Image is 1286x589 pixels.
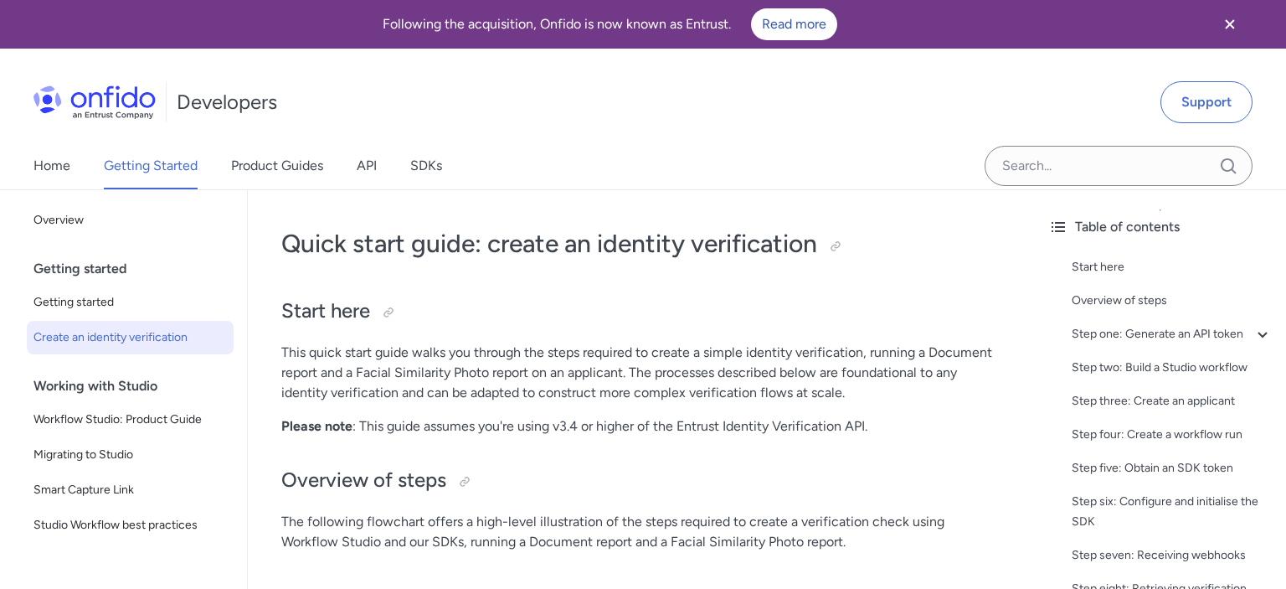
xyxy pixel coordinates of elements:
[104,142,198,189] a: Getting Started
[410,142,442,189] a: SDKs
[281,418,352,434] strong: Please note
[1072,257,1273,277] a: Start here
[27,403,234,437] a: Workflow Studio: Product Guide
[1072,458,1273,478] a: Step five: Obtain an SDK token
[27,286,234,319] a: Getting started
[1072,358,1273,378] a: Step two: Build a Studio workflow
[27,438,234,472] a: Migrating to Studio
[281,416,1001,437] p: : This guide assumes you're using v3.4 or higher of the Entrust Identity Verification API.
[20,8,1199,40] div: Following the acquisition, Onfido is now known as Entrust.
[357,142,377,189] a: API
[33,328,227,348] span: Create an identity verification
[1220,14,1240,34] svg: Close banner
[33,252,240,286] div: Getting started
[33,410,227,430] span: Workflow Studio: Product Guide
[1072,492,1273,532] a: Step six: Configure and initialise the SDK
[33,142,70,189] a: Home
[281,467,1001,495] h2: Overview of steps
[281,512,1001,552] p: The following flowchart offers a high-level illustration of the steps required to create a verifi...
[33,292,227,313] span: Getting started
[985,146,1253,186] input: Onfido search input field
[1072,425,1273,445] a: Step four: Create a workflow run
[33,210,227,230] span: Overview
[33,445,227,465] span: Migrating to Studio
[33,515,227,535] span: Studio Workflow best practices
[281,297,1001,326] h2: Start here
[751,8,837,40] a: Read more
[1048,217,1273,237] div: Table of contents
[27,321,234,354] a: Create an identity verification
[1072,545,1273,566] a: Step seven: Receiving webhooks
[1072,291,1273,311] a: Overview of steps
[27,204,234,237] a: Overview
[33,85,156,119] img: Onfido Logo
[33,480,227,500] span: Smart Capture Link
[27,509,234,542] a: Studio Workflow best practices
[281,227,1001,261] h1: Quick start guide: create an identity verification
[1160,81,1253,123] a: Support
[33,369,240,403] div: Working with Studio
[281,343,1001,403] p: This quick start guide walks you through the steps required to create a simple identity verificat...
[1199,3,1261,45] button: Close banner
[177,89,277,116] h1: Developers
[1072,391,1273,411] a: Step three: Create an applicant
[231,142,323,189] a: Product Guides
[1072,324,1273,344] a: Step one: Generate an API token
[27,473,234,507] a: Smart Capture Link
